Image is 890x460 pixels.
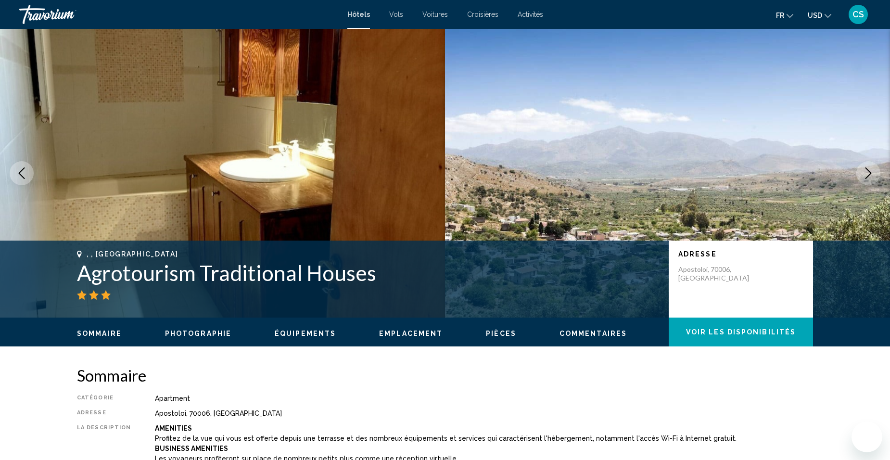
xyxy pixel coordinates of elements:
span: CS [852,10,864,19]
a: Hôtels [347,11,370,18]
span: Équipements [275,330,336,337]
p: Apostoloi, 70006, [GEOGRAPHIC_DATA] [678,265,755,282]
span: Sommaire [77,330,122,337]
button: Change language [776,8,793,22]
button: Pièces [486,329,516,338]
button: Next image [856,161,880,185]
p: Profitez de la vue qui vous est offerte depuis une terrasse et des nombreux équipements et servic... [155,434,813,442]
span: , , [GEOGRAPHIC_DATA] [87,250,178,258]
span: Pièces [486,330,516,337]
p: Adresse [678,250,803,258]
button: Voir les disponibilités [669,318,813,346]
h1: Agrotourism Traditional Houses [77,260,659,285]
a: Voitures [422,11,448,18]
button: Previous image [10,161,34,185]
b: Amenities [155,424,192,432]
iframe: Bouton de lancement de la fenêtre de messagerie [852,422,882,452]
span: Photographie [165,330,231,337]
button: Emplacement [379,329,443,338]
a: Vols [389,11,403,18]
span: Emplacement [379,330,443,337]
a: Croisières [467,11,498,18]
h2: Sommaire [77,366,813,385]
button: Commentaires [559,329,627,338]
button: Change currency [808,8,831,22]
button: User Menu [846,4,871,25]
button: Photographie [165,329,231,338]
div: Catégorie [77,395,131,402]
div: Apostoloi, 70006, [GEOGRAPHIC_DATA] [155,409,813,417]
button: Équipements [275,329,336,338]
span: USD [808,12,822,19]
a: Activités [518,11,543,18]
div: Apartment [155,395,813,402]
button: Sommaire [77,329,122,338]
span: fr [776,12,784,19]
b: Business Amenities [155,445,228,452]
span: Voir les disponibilités [686,329,796,336]
span: Commentaires [559,330,627,337]
a: Travorium [19,5,338,24]
div: Adresse [77,409,131,417]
